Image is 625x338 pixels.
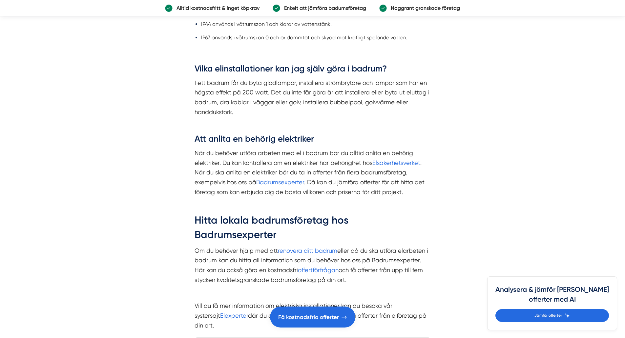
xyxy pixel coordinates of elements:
[298,267,339,273] a: offertförfrågan
[195,148,431,197] p: När du behöver utföra arbeten med el i badrum bör du alltid anlita en behörig elektriker. Du kan ...
[173,4,260,12] p: Alltid kostnadsfritt & inget köpkrav
[534,312,562,319] span: Jämför offerter
[278,247,337,254] a: renovera ditt badrum
[195,78,431,117] p: I ett badrum får du byta glödlampor, installera strömbrytare och lampor som har en högsta effekt ...
[195,133,431,148] h3: Att anlita en behörig elektriker
[195,213,431,246] h2: Hitta lokala badrumsföretag hos Badrumsexperter
[495,285,609,309] h4: Analysera & jämför [PERSON_NAME] offerter med AI
[387,4,460,12] p: Noggrant granskade företag
[278,313,339,322] span: Få kostnadsfria offerter
[495,309,609,322] a: Jämför offerter
[201,20,431,28] li: IP44 används i våtrumszon 1 och klarar av vattenstänk.
[372,159,420,166] a: Elsäkerhetsverket
[195,63,431,78] h3: Vilka elinstallationer kan jag själv göra i badrum?
[220,312,248,319] a: Elexperter
[195,301,431,330] p: Vill du få mer information om elektriska installationer kan du besöka vår systersajt där du också...
[270,307,355,328] a: Få kostnadsfria offerter
[256,179,304,186] a: Badrumsexperter
[195,246,431,285] p: Om du behöver hjälp med att eller då du ska utföra elarbeten i badrum kan du hitta all informatio...
[201,33,431,42] li: IP67 används i våtrumszon 0 och är dammtät och skydd mot kraftigt spolande vatten.
[280,4,366,12] p: Enkelt att jämföra badumsföretag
